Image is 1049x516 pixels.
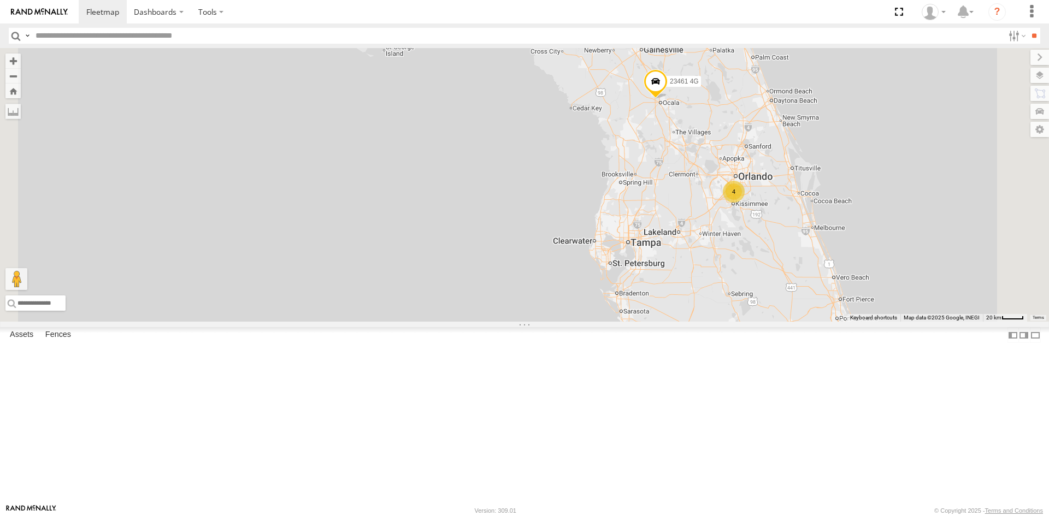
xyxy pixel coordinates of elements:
[5,54,21,68] button: Zoom in
[983,314,1027,322] button: Map Scale: 20 km per 37 pixels
[934,507,1043,514] div: © Copyright 2025 -
[1007,327,1018,343] label: Dock Summary Table to the Left
[723,181,745,203] div: 4
[5,104,21,119] label: Measure
[988,3,1006,21] i: ?
[475,507,516,514] div: Version: 309.01
[11,8,68,16] img: rand-logo.svg
[850,314,897,322] button: Keyboard shortcuts
[23,28,32,44] label: Search Query
[1033,316,1044,320] a: Terms (opens in new tab)
[5,68,21,84] button: Zoom out
[670,78,699,85] span: 23461 4G
[4,328,39,343] label: Assets
[40,328,76,343] label: Fences
[904,315,980,321] span: Map data ©2025 Google, INEGI
[985,507,1043,514] a: Terms and Conditions
[918,4,950,20] div: Sardor Khadjimedov
[5,268,27,290] button: Drag Pegman onto the map to open Street View
[986,315,1001,321] span: 20 km
[1004,28,1028,44] label: Search Filter Options
[6,505,56,516] a: Visit our Website
[1030,122,1049,137] label: Map Settings
[1018,327,1029,343] label: Dock Summary Table to the Right
[5,84,21,98] button: Zoom Home
[1030,327,1041,343] label: Hide Summary Table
